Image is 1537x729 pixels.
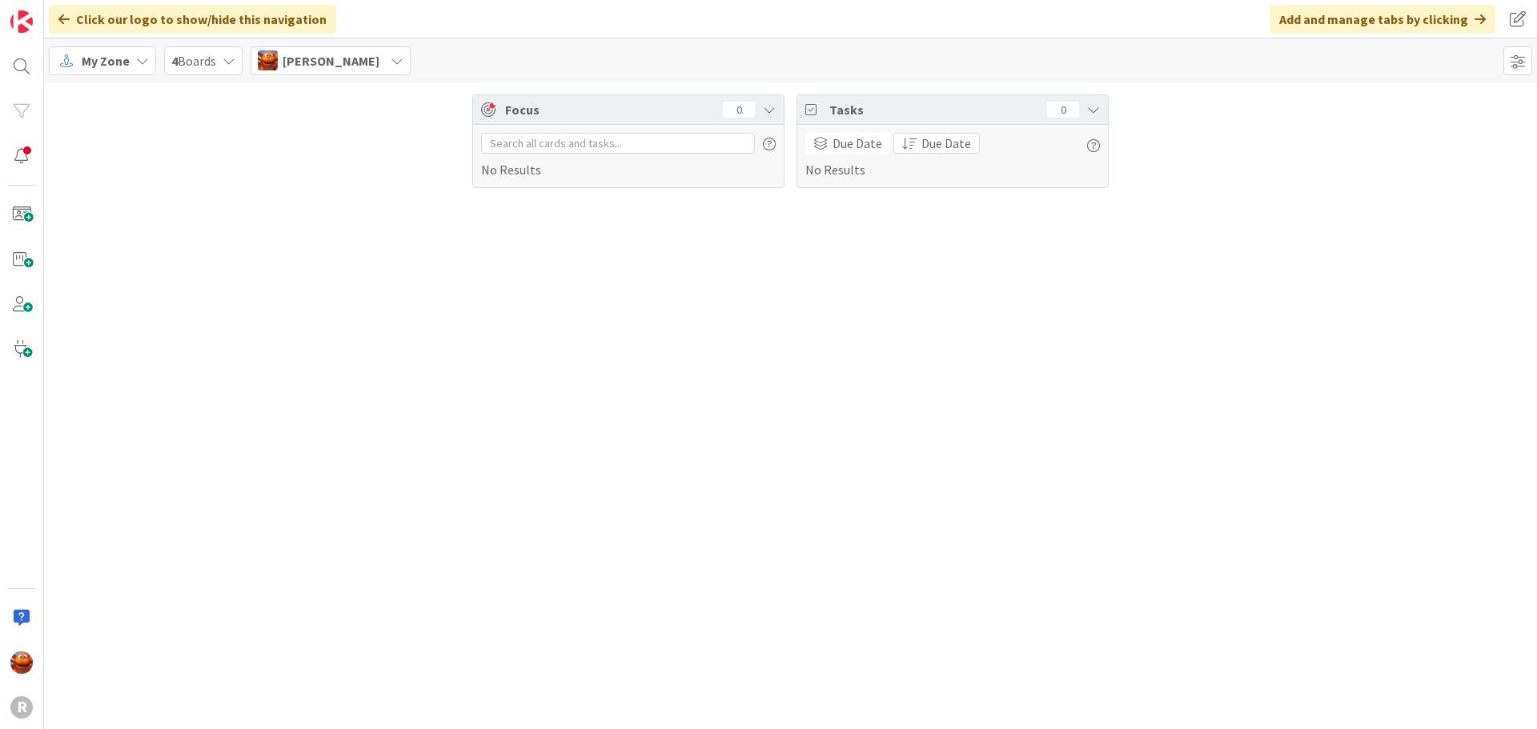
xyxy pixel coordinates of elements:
b: 4 [171,53,178,69]
div: Add and manage tabs by clicking [1270,5,1495,34]
span: [PERSON_NAME] [283,51,379,70]
span: My Zone [82,51,130,70]
img: KA [10,651,33,674]
div: 0 [723,102,755,118]
span: Focus [505,100,710,119]
input: Search all cards and tasks... [481,133,755,154]
div: 0 [1047,102,1079,118]
div: No Results [481,133,776,179]
span: Due Date [833,134,882,153]
div: R [10,696,33,719]
div: Click our logo to show/hide this navigation [49,5,336,34]
span: Tasks [829,100,1039,119]
img: Visit kanbanzone.com [10,10,33,33]
button: Due Date [893,133,980,154]
span: Boards [171,51,216,70]
img: KA [258,50,278,70]
div: No Results [805,133,1100,179]
span: Due Date [921,134,971,153]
